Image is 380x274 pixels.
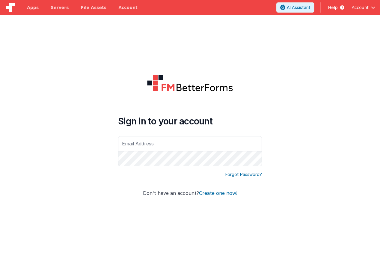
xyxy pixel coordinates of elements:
span: Servers [51,4,69,10]
a: Forgot Password? [225,171,262,177]
button: AI Assistant [276,2,314,13]
span: File Assets [81,4,107,10]
span: Apps [27,4,39,10]
h4: Sign in to your account [118,116,262,127]
span: AI Assistant [287,4,310,10]
input: Email Address [118,136,262,151]
button: Create one now! [199,191,237,196]
span: Help [328,4,338,10]
span: Account [352,4,369,10]
button: Account [352,4,375,10]
h4: Don't have an account? [118,191,262,196]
